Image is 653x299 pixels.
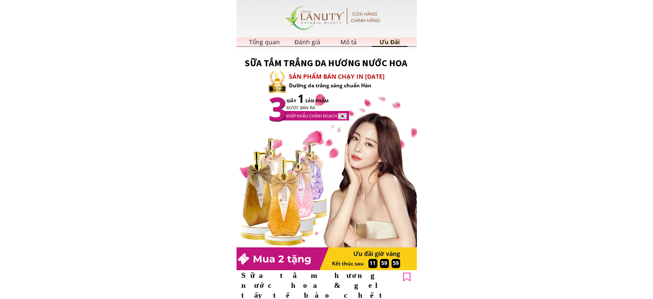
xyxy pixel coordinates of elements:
h3: Ưu Đãi [376,37,403,47]
h3: Mô tả [335,37,362,47]
h3: GIÂY SẢN PHẨM [286,97,395,111]
h3: Đánh giá [294,37,321,47]
h3: 1 [294,89,308,108]
h3: : [374,259,378,267]
h3: : [386,259,389,268]
h3: 3 [260,83,295,134]
h3: Dưỡng da trắng sáng chuẩn Hàn [289,81,412,89]
span: ĐƯỢC BÁN RA [286,105,315,111]
h3: SẢN PHẨM BÁN CHẠY IN [DATE] [289,72,412,81]
h3: Tổng quan [249,37,280,47]
h3: Ưu đãi giờ vàng [337,250,400,258]
h3: Mua 2 tặng 3 [253,251,320,283]
h3: SỮA TẮM TRẮNG DA HƯƠNG NƯỚC HOA [236,55,416,71]
h3: Kết thúc sau [332,259,367,268]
